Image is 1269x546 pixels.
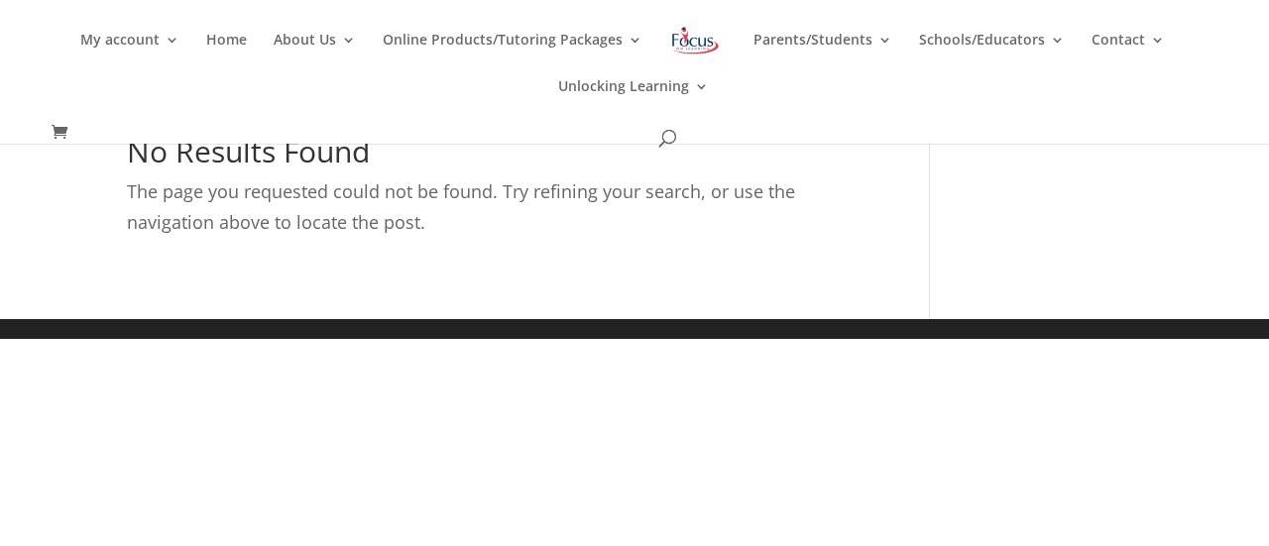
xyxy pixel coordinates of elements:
[127,137,874,176] h1: No Results Found
[127,176,874,237] p: The page you requested could not be found. Try refining your search, or use the navigation above ...
[80,33,179,79] a: My account
[206,33,247,79] a: Home
[558,79,709,126] a: Unlocking Learning
[383,33,642,79] a: Online Products/Tutoring Packages
[753,33,892,79] a: Parents/Students
[669,23,721,58] img: Focus on Learning
[919,33,1065,79] a: Schools/Educators
[1092,33,1165,79] a: Contact
[274,33,356,79] a: About Us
